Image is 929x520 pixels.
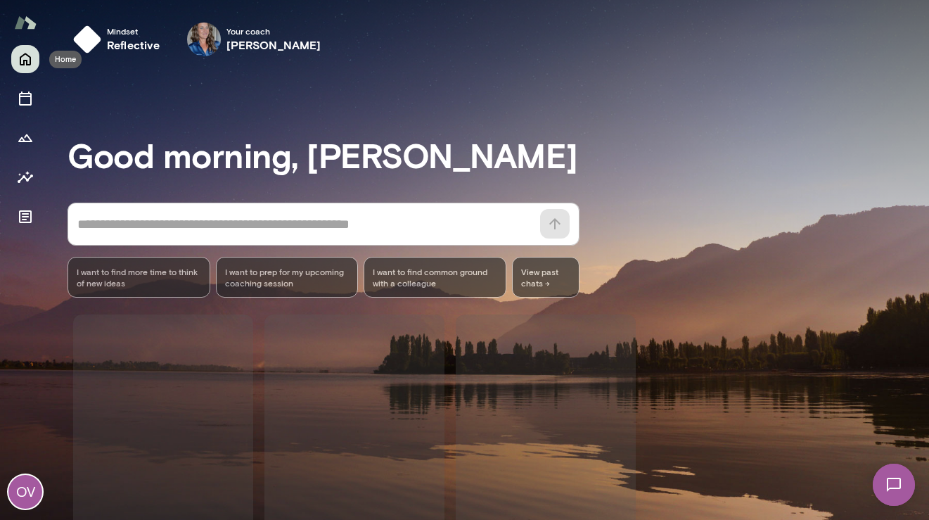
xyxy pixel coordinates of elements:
div: OV [8,475,42,509]
img: Nicole Menkhoff [187,23,221,56]
span: I want to prep for my upcoming coaching session [225,266,350,288]
span: I want to find more time to think of new ideas [77,266,201,288]
span: View past chats -> [512,257,579,298]
div: I want to find more time to think of new ideas [68,257,210,298]
img: Mento [14,9,37,36]
span: Mindset [107,25,160,37]
button: Home [11,45,39,73]
div: Nicole MenkhoffYour coach[PERSON_NAME] [177,17,331,62]
img: mindset [73,25,101,53]
h3: Good morning, [PERSON_NAME] [68,135,929,175]
div: Home [49,51,82,68]
div: I want to prep for my upcoming coaching session [216,257,359,298]
span: I want to find common ground with a colleague [373,266,497,288]
span: Your coach [226,25,321,37]
h6: [PERSON_NAME] [226,37,321,53]
button: Mindsetreflective [68,17,172,62]
button: Documents [11,203,39,231]
button: Sessions [11,84,39,113]
h6: reflective [107,37,160,53]
button: Growth Plan [11,124,39,152]
div: I want to find common ground with a colleague [364,257,506,298]
button: Insights [11,163,39,191]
